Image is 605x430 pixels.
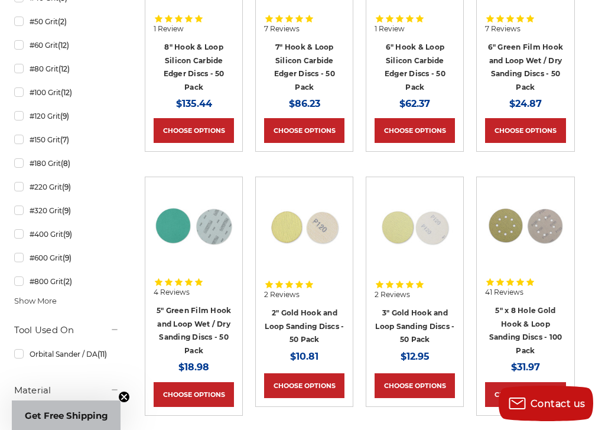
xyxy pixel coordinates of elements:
[399,98,430,109] span: $62.37
[58,41,69,50] span: (12)
[14,344,120,364] a: Orbital Sander / DA
[58,17,67,26] span: (2)
[485,185,565,266] img: 5 inch 8 hole gold velcro disc stack
[375,185,455,266] img: 3 inch gold hook and loop sanding discs
[14,247,120,268] a: #600 Grit
[385,43,445,92] a: 6" Hook & Loop Silicon Carbide Edger Discs - 50 Pack
[60,112,69,120] span: (9)
[178,361,209,373] span: $18.98
[290,351,318,362] span: $10.81
[14,82,120,103] a: #100 Grit
[531,398,586,409] span: Contact us
[14,11,120,32] a: #50 Grit
[164,43,225,92] a: 8" Hook & Loop Silicon Carbide Edger Discs - 50 Pack
[289,98,320,109] span: $86.23
[264,25,300,32] span: 7 Reviews
[264,373,344,398] a: Choose Options
[401,351,430,362] span: $12.95
[485,289,523,296] span: 41 Reviews
[485,382,565,407] a: Choose Options
[14,177,120,197] a: #220 Grit
[154,118,234,143] a: Choose Options
[14,295,57,307] span: Show More
[63,253,71,262] span: (9)
[14,323,120,337] h5: Tool Used On
[264,291,300,298] span: 2 Reviews
[63,230,72,239] span: (9)
[499,386,593,421] button: Contact us
[14,153,120,174] a: #180 Grit
[63,277,72,286] span: (2)
[265,308,344,344] a: 2" Gold Hook and Loop Sanding Discs - 50 Pack
[375,308,454,344] a: 3" Gold Hook and Loop Sanding Discs - 50 Pack
[61,88,72,97] span: (12)
[485,118,565,143] a: Choose Options
[509,98,542,109] span: $24.87
[264,118,344,143] a: Choose Options
[14,35,120,56] a: #60 Grit
[62,183,71,191] span: (9)
[489,306,562,355] a: 5" x 8 Hole Gold Hook & Loop Sanding Discs - 100 Pack
[154,289,190,296] span: 4 Reviews
[274,43,335,92] a: 7" Hook & Loop Silicon Carbide Edger Discs - 50 Pack
[157,306,232,355] a: 5" Green Film Hook and Loop Wet / Dry Sanding Discs - 50 Pack
[118,391,130,403] button: Close teaser
[61,159,70,168] span: (8)
[14,383,120,398] h5: Material
[375,373,455,398] a: Choose Options
[14,271,120,292] a: #800 Grit
[14,106,120,126] a: #120 Grit
[511,361,540,373] span: $31.97
[14,129,120,150] a: #150 Grit
[60,135,69,144] span: (7)
[14,58,120,79] a: #80 Grit
[264,185,344,266] img: 2 inch hook loop sanding discs gold
[176,98,212,109] span: $135.44
[25,410,108,421] span: Get Free Shipping
[62,206,71,215] span: (9)
[12,400,121,430] div: Get Free ShippingClose teaser
[375,25,405,32] span: 1 Review
[485,25,521,32] span: 7 Reviews
[97,350,107,359] span: (11)
[375,291,410,298] span: 2 Reviews
[154,25,184,32] span: 1 Review
[488,43,564,92] a: 6" Green Film Hook and Loop Wet / Dry Sanding Discs - 50 Pack
[154,382,234,407] a: Choose Options
[154,185,234,266] img: Side-by-side 5-inch green film hook and loop sanding disc p60 grit and loop back
[375,118,455,143] a: Choose Options
[14,200,120,221] a: #320 Grit
[14,224,120,245] a: #400 Grit
[58,64,70,73] span: (12)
